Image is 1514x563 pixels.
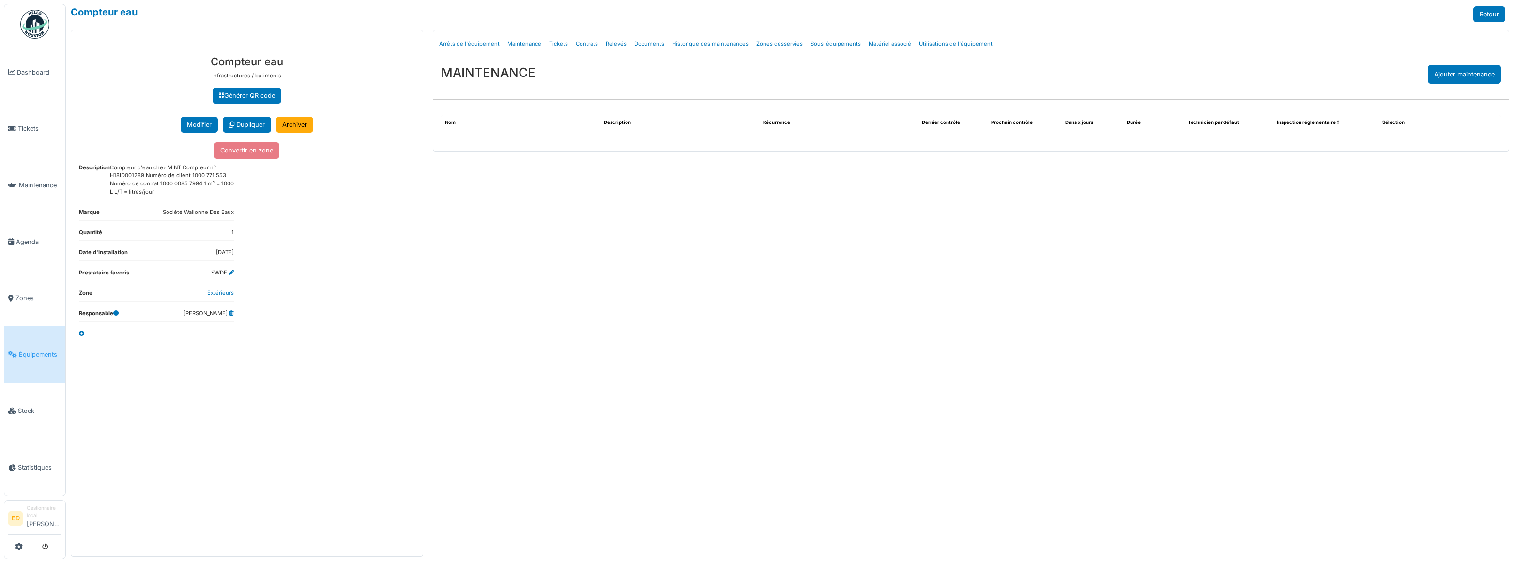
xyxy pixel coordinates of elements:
dt: Date d'Installation [79,248,128,260]
a: Générer QR code [213,88,281,104]
a: Zones [4,270,65,327]
div: Gestionnaire local [27,504,61,519]
a: Matériel associé [865,32,915,55]
th: Inspection réglementaire ? [1273,115,1378,130]
p: Infrastructures / bâtiments [79,72,415,80]
dt: Prestataire favoris [79,269,129,281]
a: Utilisations de l'équipement [915,32,996,55]
li: [PERSON_NAME] [27,504,61,533]
a: Stock [4,383,65,440]
a: Tickets [4,101,65,157]
a: Relevés [602,32,630,55]
a: Zones desservies [752,32,807,55]
span: Dashboard [17,68,61,77]
a: Dashboard [4,44,65,101]
span: Statistiques [18,463,61,472]
a: Équipements [4,326,65,383]
span: Stock [18,406,61,415]
dd: [PERSON_NAME] [184,309,234,318]
a: Tickets [545,32,572,55]
a: Historique des maintenances [668,32,752,55]
div: Ajouter maintenance [1428,65,1501,84]
a: Agenda [4,213,65,270]
th: Dans x jours [1061,115,1122,130]
h3: Compteur eau [79,55,415,68]
dt: Marque [79,208,100,220]
th: Nom [441,115,600,130]
th: Prochain contrôle [987,115,1062,130]
span: Zones [15,293,61,303]
th: Récurrence [759,115,918,130]
dd: SWDE [211,269,234,277]
a: Extérieurs [207,289,234,296]
dt: Responsable [79,309,119,321]
button: Modifier [181,117,218,133]
th: Description [600,115,759,130]
h3: MAINTENANCE [441,65,535,80]
dd: Compteur d'eau chez MINT Compteur n° H18ID001289 Numéro de client 1000 771 553 Numéro de contrat ... [110,164,234,196]
dt: Zone [79,289,92,301]
dd: [DATE] [216,248,234,257]
a: Arrêts de l'équipement [435,32,504,55]
dt: Quantité [79,228,102,241]
a: Compteur eau [71,6,138,18]
a: Maintenance [4,157,65,213]
a: Contrats [572,32,602,55]
span: Maintenance [19,181,61,190]
th: Technicien par défaut [1184,115,1273,130]
a: Retour [1473,6,1505,22]
a: Maintenance [504,32,545,55]
a: ED Gestionnaire local[PERSON_NAME] [8,504,61,535]
img: Badge_color-CXgf-gQk.svg [20,10,49,39]
span: Tickets [18,124,61,133]
a: Documents [630,32,668,55]
a: Sous-équipements [807,32,865,55]
a: Statistiques [4,439,65,496]
th: Sélection [1378,115,1439,130]
a: Dupliquer [223,117,271,133]
a: Archiver [276,117,313,133]
dt: Description [79,164,110,200]
span: Agenda [16,237,61,246]
span: Équipements [19,350,61,359]
th: Dernier contrôle [918,115,987,130]
li: ED [8,511,23,526]
dd: Société Wallonne Des Eaux [163,208,234,216]
dd: 1 [231,228,234,237]
th: Durée [1123,115,1184,130]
